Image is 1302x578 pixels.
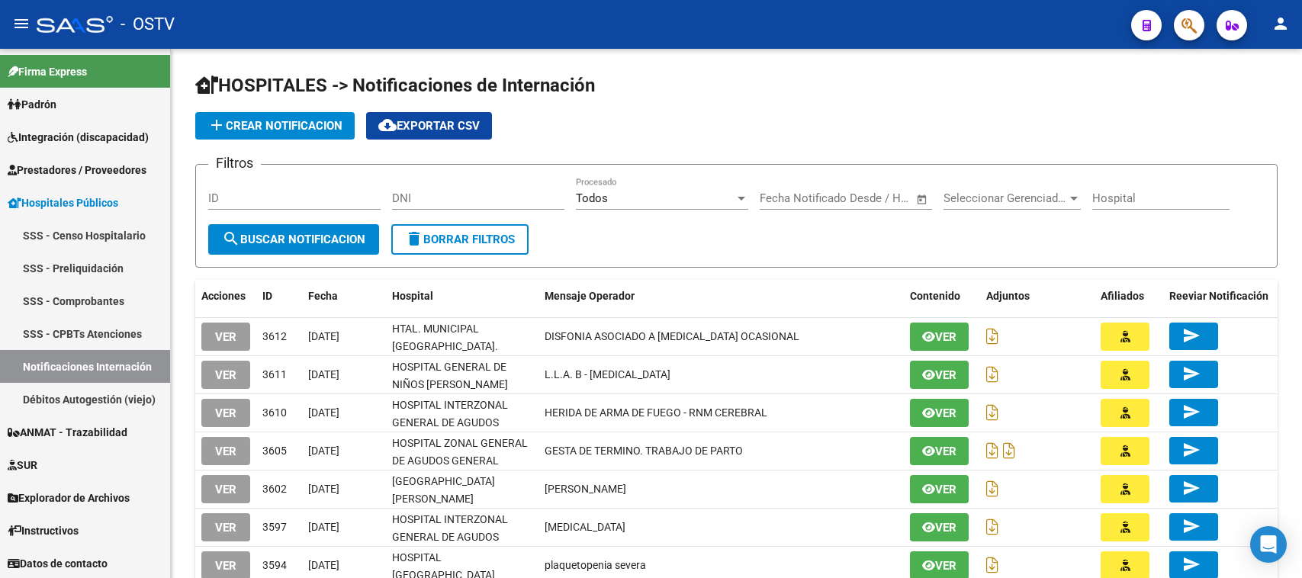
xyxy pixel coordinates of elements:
span: Ver [935,521,956,535]
mat-icon: send [1182,441,1201,459]
span: Ver [935,406,956,420]
button: Ver [910,399,969,427]
button: Open calendar [914,191,931,208]
span: VER [215,445,236,458]
button: Ver [910,323,969,351]
span: 3594 [262,559,287,571]
span: HOSPITAL INTERZONAL GENERAL DE AGUDOS [PERSON_NAME] [392,513,508,560]
button: VER [201,399,250,427]
span: Firma Express [8,63,87,80]
span: Ver [935,368,956,382]
span: plaquetopenia severa [545,559,646,571]
span: Explorador de Archivos [8,490,130,506]
mat-icon: cloud_download [378,116,397,134]
span: 3605 [262,445,287,457]
span: Datos de contacto [8,555,108,572]
mat-icon: send [1182,364,1201,383]
span: Ver [935,330,956,344]
input: Start date [760,191,809,205]
button: VER [201,361,250,389]
span: Reeviar Notificación [1169,290,1268,302]
span: Instructivos [8,522,79,539]
span: Crear Notificacion [207,119,342,133]
span: HOSPITAL ZONAL GENERAL DE AGUDOS GENERAL [PERSON_NAME] [392,437,528,484]
button: Ver [910,437,969,465]
span: VER [215,406,236,420]
div: [DATE] [308,557,380,574]
span: 3610 [262,406,287,419]
button: Crear Notificacion [195,112,355,140]
mat-icon: search [222,230,240,248]
span: HOSPITAL GENERAL DE NIÑOS [PERSON_NAME] [392,361,508,390]
datatable-header-cell: Hospital [386,280,538,313]
span: HOSPITAL INTERZONAL GENERAL DE AGUDOS [PERSON_NAME] [392,399,508,446]
span: COLECISTITIS [545,521,625,533]
button: Buscar Notificacion [208,224,379,255]
datatable-header-cell: ID [256,280,302,313]
span: VER [215,483,236,496]
span: Ver [935,483,956,496]
span: Buscar Notificacion [222,233,365,246]
div: [DATE] [308,404,380,422]
datatable-header-cell: Mensaje Operador [538,280,904,313]
h3: Filtros [208,153,261,174]
span: Todos [576,191,608,205]
span: Afiliados [1101,290,1144,302]
span: Padrón [8,96,56,113]
datatable-header-cell: Acciones [195,280,256,313]
span: [GEOGRAPHIC_DATA][PERSON_NAME] [392,475,495,505]
span: Prestadores / Proveedores [8,162,146,178]
div: [DATE] [308,328,380,345]
button: Exportar CSV [366,112,492,140]
input: End date [823,191,897,205]
span: HTAL. MUNICIPAL [GEOGRAPHIC_DATA]. [PERSON_NAME] [PERSON_NAME][GEOGRAPHIC_DATA] [392,323,498,404]
mat-icon: menu [12,14,31,33]
span: VER [215,521,236,535]
span: Integración (discapacidad) [8,129,149,146]
span: Exportar CSV [378,119,480,133]
span: VER [215,368,236,382]
mat-icon: delete [405,230,423,248]
div: [DATE] [308,366,380,384]
button: VER [201,513,250,541]
button: VER [201,437,250,465]
datatable-header-cell: Fecha [302,280,386,313]
span: Adjuntos [986,290,1030,302]
span: - OSTV [121,8,175,41]
span: Borrar Filtros [405,233,515,246]
button: VER [201,323,250,351]
span: DISFONIA ASOCIADO A DISFAGIA OCASIONAL [545,330,799,342]
span: 3602 [262,483,287,495]
span: Fecha [308,290,338,302]
div: [DATE] [308,480,380,498]
span: Ver [935,445,956,458]
datatable-header-cell: Adjuntos [980,280,1095,313]
div: [DATE] [308,519,380,536]
span: GESTA DE TERMINO. TRABAJO DE PARTO [545,445,743,457]
button: Ver [910,361,969,389]
span: VER [215,559,236,573]
mat-icon: send [1182,479,1201,497]
datatable-header-cell: Contenido [904,280,980,313]
mat-icon: send [1182,555,1201,573]
button: Ver [910,513,969,541]
mat-icon: send [1182,326,1201,345]
span: HOSPITALES -> Notificaciones de Internación [195,75,595,96]
div: Open Intercom Messenger [1250,526,1287,563]
span: Seleccionar Gerenciador [944,191,1067,205]
span: Ver [935,559,956,573]
button: Borrar Filtros [391,224,529,255]
span: ANMAT - Trazabilidad [8,424,127,441]
span: ID [262,290,272,302]
button: Ver [910,475,969,503]
span: 3611 [262,368,287,381]
datatable-header-cell: Afiliados [1095,280,1163,313]
span: Hospitales Públicos [8,194,118,211]
span: Acciones [201,290,246,302]
span: T. DE COLON [545,483,626,495]
span: Mensaje Operador [545,290,635,302]
span: 3597 [262,521,287,533]
mat-icon: send [1182,403,1201,421]
span: Contenido [910,290,960,302]
span: HERIDA DE ARMA DE FUEGO - RNM CEREBRAL [545,406,767,419]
